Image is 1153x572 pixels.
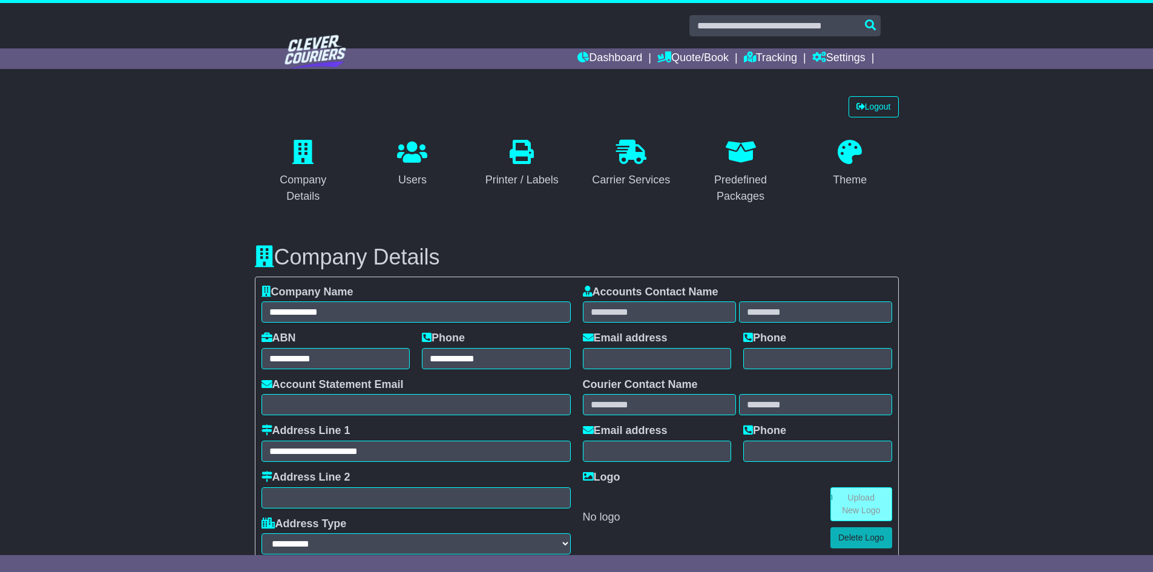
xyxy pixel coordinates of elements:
div: Carrier Services [592,172,670,188]
label: Account Statement Email [261,378,404,392]
span: No logo [583,511,620,523]
div: Users [397,172,427,188]
label: Address Line 1 [261,424,350,438]
label: Phone [422,332,465,345]
div: Predefined Packages [700,172,781,205]
a: Company Details [254,136,352,209]
label: Accounts Contact Name [583,286,718,299]
div: Printer / Labels [485,172,559,188]
label: ABN [261,332,296,345]
label: Email address [583,424,668,438]
label: Address Type [261,518,347,531]
label: Address Line 2 [261,471,350,484]
a: Settings [812,48,866,69]
label: Courier Contact Name [583,378,698,392]
a: Predefined Packages [692,136,789,209]
a: Logout [849,96,899,117]
a: Upload New Logo [830,487,892,521]
a: Carrier Services [584,136,678,192]
label: Company Name [261,286,353,299]
label: Phone [743,332,786,345]
h3: Company Details [255,245,899,269]
div: Theme [833,172,867,188]
label: Phone [743,424,786,438]
a: Tracking [744,48,797,69]
div: Company Details [262,172,344,205]
a: Quote/Book [657,48,729,69]
a: Theme [825,136,875,192]
a: Dashboard [577,48,642,69]
label: Email address [583,332,668,345]
label: Logo [583,471,620,484]
a: Users [389,136,435,192]
a: Printer / Labels [478,136,567,192]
